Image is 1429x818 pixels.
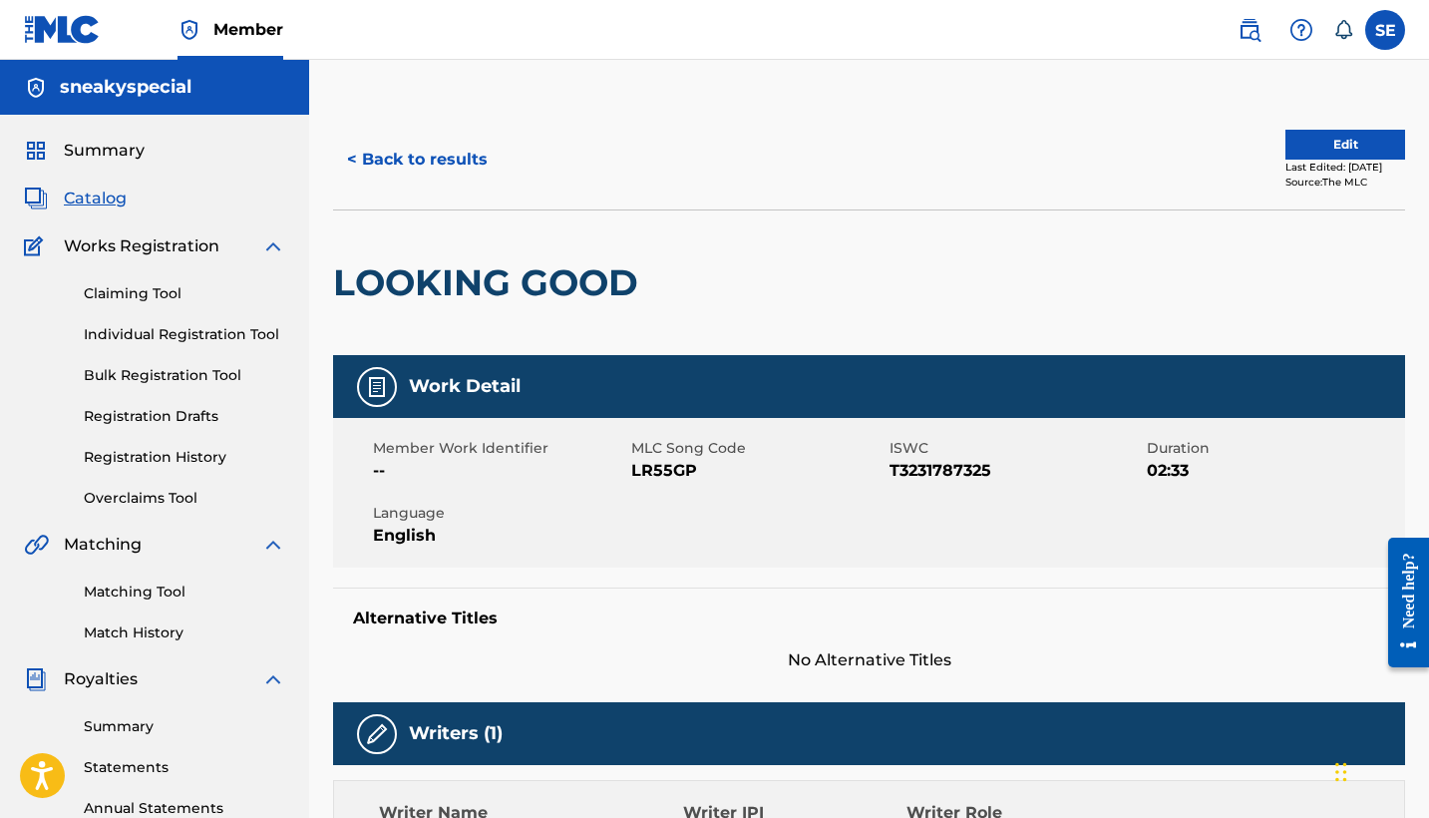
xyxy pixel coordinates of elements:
[365,375,389,399] img: Work Detail
[24,667,48,691] img: Royalties
[84,406,285,427] a: Registration Drafts
[373,524,626,548] span: English
[1333,20,1353,40] div: Notifications
[1329,722,1429,818] iframe: Chat Widget
[84,283,285,304] a: Claiming Tool
[373,503,626,524] span: Language
[24,76,48,100] img: Accounts
[373,438,626,459] span: Member Work Identifier
[24,533,49,557] img: Matching
[631,438,885,459] span: MLC Song Code
[24,187,48,210] img: Catalog
[1285,160,1405,175] div: Last Edited: [DATE]
[84,622,285,643] a: Match History
[1335,742,1347,802] div: Drag
[1281,10,1321,50] div: Help
[1147,459,1400,483] span: 02:33
[333,648,1405,672] span: No Alternative Titles
[84,488,285,509] a: Overclaims Tool
[1365,10,1405,50] div: User Menu
[24,234,50,258] img: Works Registration
[64,533,142,557] span: Matching
[1147,438,1400,459] span: Duration
[261,533,285,557] img: expand
[333,260,648,305] h2: LOOKING GOOD
[24,139,48,163] img: Summary
[24,187,127,210] a: CatalogCatalog
[24,139,145,163] a: SummarySummary
[1285,130,1405,160] button: Edit
[409,722,503,745] h5: Writers (1)
[409,375,521,398] h5: Work Detail
[84,365,285,386] a: Bulk Registration Tool
[261,234,285,258] img: expand
[890,438,1143,459] span: ISWC
[353,609,1385,628] h5: Alternative Titles
[24,15,101,44] img: MLC Logo
[84,757,285,778] a: Statements
[178,18,201,42] img: Top Rightsholder
[373,459,626,483] span: --
[333,135,502,185] button: < Back to results
[84,716,285,737] a: Summary
[1289,18,1313,42] img: help
[1373,518,1429,688] iframe: Resource Center
[84,324,285,345] a: Individual Registration Tool
[64,139,145,163] span: Summary
[1230,10,1269,50] a: Public Search
[64,187,127,210] span: Catalog
[1238,18,1261,42] img: search
[64,234,219,258] span: Works Registration
[60,76,191,99] h5: sneakyspecial
[261,667,285,691] img: expand
[213,18,283,41] span: Member
[84,582,285,603] a: Matching Tool
[631,459,885,483] span: LR55GP
[1285,175,1405,190] div: Source: The MLC
[890,459,1143,483] span: T3231787325
[84,447,285,468] a: Registration History
[365,722,389,746] img: Writers
[64,667,138,691] span: Royalties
